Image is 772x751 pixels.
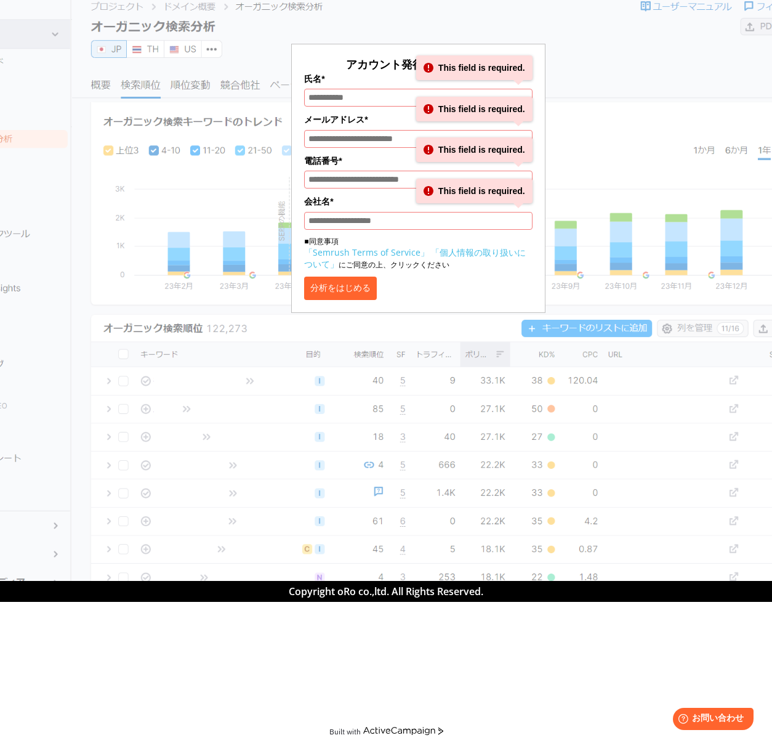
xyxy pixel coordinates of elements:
label: 電話番号* [304,154,532,168]
span: アカウント発行して分析する [346,57,490,71]
span: Copyright oRo co.,ltd. All Rights Reserved. [289,585,483,598]
a: 「Semrush Terms of Service」 [304,246,429,258]
iframe: Help widget launcher [662,703,758,737]
div: This field is required. [416,137,533,162]
div: This field is required. [416,97,533,121]
button: 分析をはじめる [304,277,377,300]
a: 「個人情報の取り扱いについて」 [304,246,526,270]
label: メールアドレス* [304,113,532,126]
div: Built with [329,726,361,736]
p: ■同意事項 にご同意の上、クリックください [304,236,532,270]
div: This field is required. [416,179,533,203]
div: This field is required. [416,55,533,80]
